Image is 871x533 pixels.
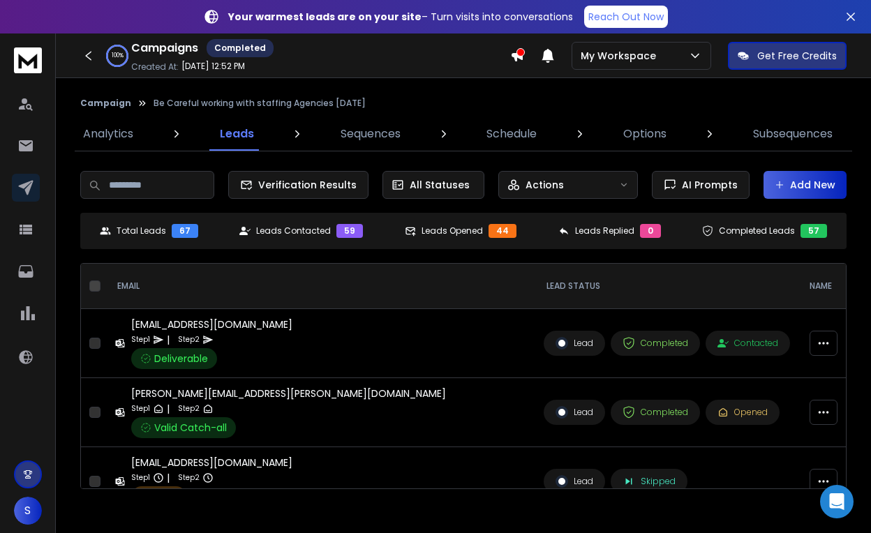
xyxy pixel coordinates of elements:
p: | [167,333,170,347]
div: 57 [801,224,827,238]
button: Verification Results [228,171,368,199]
div: Open Intercom Messenger [820,485,854,518]
p: Completed Leads [719,225,795,237]
a: Options [615,117,675,151]
p: Step 1 [131,402,150,416]
p: Leads Opened [422,225,483,237]
p: Sequences [341,126,401,142]
button: Campaign [80,98,131,109]
div: Completed [623,337,688,350]
button: Add New [764,171,847,199]
p: Options [623,126,667,142]
div: Lead [556,337,593,350]
p: [DATE] 12:52 PM [181,61,245,72]
p: Leads Replied [575,225,634,237]
a: Reach Out Now [584,6,668,28]
a: Sequences [332,117,409,151]
div: Skipped [623,475,676,488]
a: Analytics [75,117,142,151]
div: 0 [640,224,661,238]
div: Completed [207,39,274,57]
div: Lead [556,406,593,419]
p: | [167,471,170,485]
p: Get Free Credits [757,49,837,63]
p: Schedule [486,126,537,142]
p: Created At: [131,61,179,73]
button: AI Prompts [652,171,750,199]
h1: Campaigns [131,40,198,57]
span: Verification Results [253,178,357,192]
th: EMAIL [106,264,535,309]
img: logo [14,47,42,73]
div: Contacted [717,338,778,349]
p: Step 1 [131,471,150,485]
div: 59 [336,224,363,238]
p: 100 % [112,52,124,60]
p: Step 1 [131,333,150,347]
p: | [167,402,170,416]
p: Total Leads [117,225,166,237]
p: – Turn visits into conversations [228,10,573,24]
p: Reach Out Now [588,10,664,24]
p: Step 2 [178,402,200,416]
span: Deliverable [154,352,208,366]
span: AI Prompts [676,178,738,192]
div: [PERSON_NAME][EMAIL_ADDRESS][PERSON_NAME][DOMAIN_NAME] [131,386,446,400]
div: Lead [556,475,593,488]
th: LEAD STATUS [535,264,798,309]
strong: Your warmest leads are on your site [228,10,422,24]
p: Analytics [83,126,133,142]
p: Subsequences [753,126,833,142]
button: S [14,497,42,525]
div: [EMAIL_ADDRESS][DOMAIN_NAME] [131,317,292,331]
p: All Statuses [410,178,470,192]
p: My Workspace [581,49,662,63]
p: Leads Contacted [256,225,331,237]
p: Actions [526,178,564,192]
button: Get Free Credits [728,42,847,70]
a: Leads [211,117,262,151]
span: Valid Catch-all [154,421,227,435]
div: 44 [489,224,516,238]
a: Schedule [478,117,545,151]
div: 67 [172,224,198,238]
p: Step 2 [178,333,200,347]
div: Completed [623,406,688,419]
a: Subsequences [745,117,841,151]
p: Step 2 [178,471,200,485]
div: [EMAIL_ADDRESS][DOMAIN_NAME] [131,456,292,470]
div: Opened [717,407,768,418]
p: Leads [220,126,254,142]
p: Be Careful working with staffing Agencies [DATE] [154,98,366,109]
